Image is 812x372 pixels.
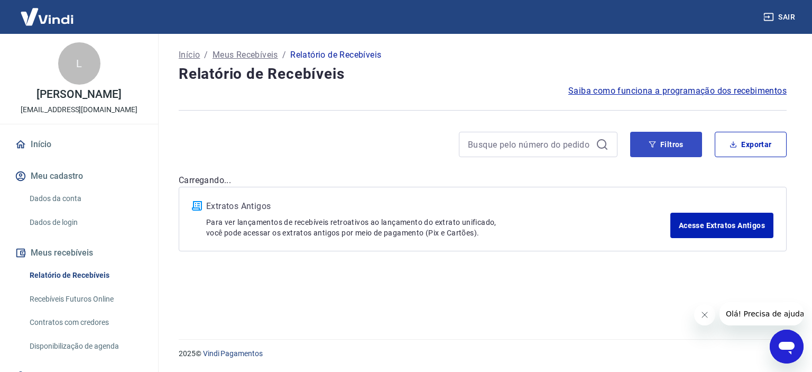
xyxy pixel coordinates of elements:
[694,304,715,325] iframe: Fechar mensagem
[568,85,787,97] a: Saiba como funciona a programação dos recebimentos
[715,132,787,157] button: Exportar
[179,63,787,85] h4: Relatório de Recebíveis
[25,335,145,357] a: Disponibilização de agenda
[468,137,592,152] input: Busque pelo número do pedido
[206,217,670,238] p: Para ver lançamentos de recebíveis retroativos ao lançamento do extrato unificado, você pode aces...
[213,49,278,61] a: Meus Recebíveis
[290,49,381,61] p: Relatório de Recebíveis
[25,265,145,286] a: Relatório de Recebíveis
[719,302,804,325] iframe: Mensagem da empresa
[179,348,787,359] p: 2025 ©
[58,42,100,85] div: L
[6,7,89,16] span: Olá! Precisa de ajuda?
[761,7,799,27] button: Sair
[179,174,787,187] p: Carregando...
[25,312,145,333] a: Contratos com credores
[203,349,263,358] a: Vindi Pagamentos
[206,200,670,213] p: Extratos Antigos
[25,188,145,210] a: Dados da conta
[13,133,145,156] a: Início
[21,104,137,115] p: [EMAIL_ADDRESS][DOMAIN_NAME]
[282,49,286,61] p: /
[13,165,145,188] button: Meu cadastro
[13,241,145,265] button: Meus recebíveis
[770,330,804,364] iframe: Botão para abrir a janela de mensagens
[630,132,702,157] button: Filtros
[179,49,200,61] a: Início
[25,288,145,310] a: Recebíveis Futuros Online
[192,201,202,211] img: ícone
[25,212,145,233] a: Dados de login
[13,1,81,33] img: Vindi
[204,49,208,61] p: /
[670,213,773,238] a: Acesse Extratos Antigos
[36,89,121,100] p: [PERSON_NAME]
